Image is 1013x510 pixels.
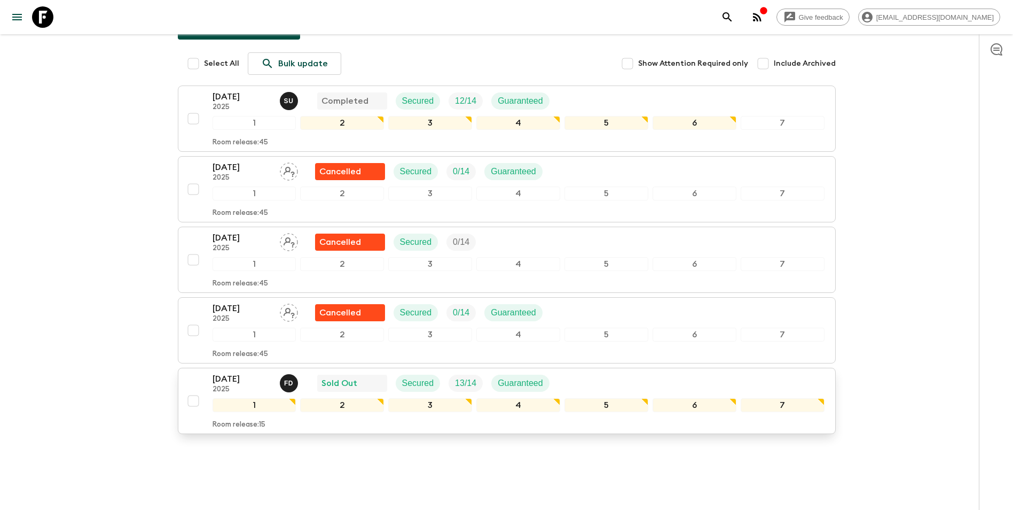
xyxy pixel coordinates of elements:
p: Guaranteed [491,306,536,319]
p: Completed [321,95,368,107]
div: 2 [300,328,384,342]
p: [DATE] [213,161,271,174]
div: Trip Fill [446,163,476,180]
div: 7 [741,257,824,271]
div: 5 [564,328,648,342]
div: 4 [476,116,560,130]
span: Sefa Uz [280,95,300,104]
div: 3 [388,116,472,130]
a: Bulk update [248,52,341,75]
div: Trip Fill [446,234,476,251]
p: Room release: 45 [213,280,268,288]
p: Secured [400,306,432,319]
p: Bulk update [278,57,328,70]
div: Secured [394,234,438,251]
div: 1 [213,328,296,342]
p: [DATE] [213,302,271,315]
button: [DATE]2025Assign pack leaderFlash Pack cancellationSecuredTrip FillGuaranteed1234567Room release:45 [178,156,836,222]
div: 3 [388,187,472,200]
button: [DATE]2025Fatih DeveliSold OutSecuredTrip FillGuaranteed1234567Room release:15 [178,368,836,434]
button: search adventures [717,6,738,28]
p: Room release: 45 [213,209,268,218]
p: [DATE] [213,373,271,385]
div: 7 [741,116,824,130]
p: F D [284,379,293,388]
div: 5 [564,187,648,200]
div: 4 [476,257,560,271]
p: [DATE] [213,231,271,244]
p: Cancelled [319,165,361,178]
a: Give feedback [776,9,850,26]
p: 0 / 14 [453,306,469,319]
p: 12 / 14 [455,95,476,107]
div: Secured [396,375,441,392]
p: Guaranteed [498,95,543,107]
div: [EMAIL_ADDRESS][DOMAIN_NAME] [858,9,1000,26]
p: Cancelled [319,236,361,249]
button: [DATE]2025Assign pack leaderFlash Pack cancellationSecuredTrip FillGuaranteed1234567Room release:45 [178,297,836,364]
p: Cancelled [319,306,361,319]
div: 5 [564,116,648,130]
p: 2025 [213,385,271,394]
p: 0 / 14 [453,165,469,178]
button: menu [6,6,28,28]
p: 2025 [213,103,271,112]
div: 1 [213,257,296,271]
div: 3 [388,398,472,412]
div: Secured [394,163,438,180]
div: 2 [300,398,384,412]
p: Secured [400,165,432,178]
p: Room release: 45 [213,350,268,359]
div: 7 [741,187,824,200]
div: Secured [396,92,441,110]
div: 5 [564,257,648,271]
span: Assign pack leader [280,236,298,245]
button: [DATE]2025Sefa UzCompletedSecuredTrip FillGuaranteed1234567Room release:45 [178,86,836,152]
p: Secured [402,95,434,107]
div: 6 [653,257,736,271]
div: Trip Fill [449,92,483,110]
p: 2025 [213,174,271,182]
span: Show Attention Required only [638,58,748,69]
span: Fatih Develi [280,377,300,386]
button: FD [280,374,300,392]
p: Room release: 15 [213,421,265,429]
div: 4 [476,328,560,342]
div: 7 [741,328,824,342]
span: Select All [204,58,239,69]
div: 1 [213,116,296,130]
p: Sold Out [321,377,357,390]
span: [EMAIL_ADDRESS][DOMAIN_NAME] [870,13,1000,21]
div: Flash Pack cancellation [315,163,385,180]
span: Include Archived [774,58,836,69]
p: 13 / 14 [455,377,476,390]
div: 4 [476,187,560,200]
div: Flash Pack cancellation [315,304,385,321]
span: Assign pack leader [280,307,298,315]
p: Guaranteed [498,377,543,390]
div: 2 [300,257,384,271]
div: 6 [653,116,736,130]
div: 7 [741,398,824,412]
div: 2 [300,116,384,130]
p: 2025 [213,244,271,253]
div: 6 [653,328,736,342]
div: 2 [300,187,384,200]
p: Room release: 45 [213,138,268,147]
span: Give feedback [793,13,849,21]
button: [DATE]2025Assign pack leaderFlash Pack cancellationSecuredTrip Fill1234567Room release:45 [178,227,836,293]
p: [DATE] [213,90,271,103]
p: Secured [402,377,434,390]
div: Trip Fill [449,375,483,392]
div: 4 [476,398,560,412]
p: Guaranteed [491,165,536,178]
p: 0 / 14 [453,236,469,249]
div: Flash Pack cancellation [315,234,385,251]
div: 3 [388,328,472,342]
div: 3 [388,257,472,271]
p: Secured [400,236,432,249]
div: Secured [394,304,438,321]
div: Trip Fill [446,304,476,321]
span: Assign pack leader [280,166,298,174]
div: 5 [564,398,648,412]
